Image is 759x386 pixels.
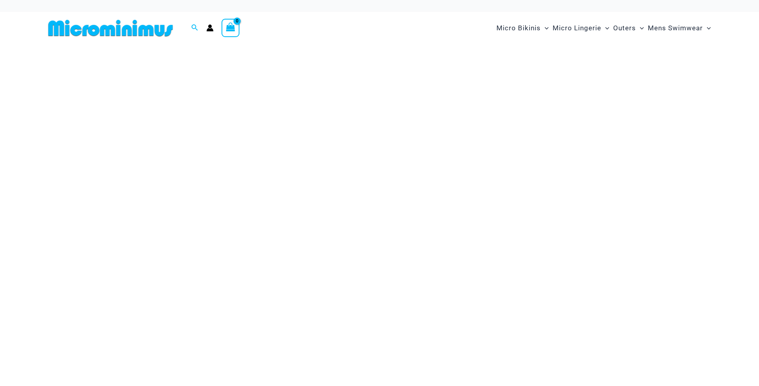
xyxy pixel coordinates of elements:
[541,18,549,38] span: Menu Toggle
[191,23,198,33] a: Search icon link
[222,19,240,37] a: View Shopping Cart, empty
[551,16,611,40] a: Micro LingerieMenu ToggleMenu Toggle
[206,24,214,32] a: Account icon link
[613,18,636,38] span: Outers
[611,16,646,40] a: OutersMenu ToggleMenu Toggle
[646,16,713,40] a: Mens SwimwearMenu ToggleMenu Toggle
[493,15,714,41] nav: Site Navigation
[636,18,644,38] span: Menu Toggle
[494,16,551,40] a: Micro BikinisMenu ToggleMenu Toggle
[496,18,541,38] span: Micro Bikinis
[601,18,609,38] span: Menu Toggle
[45,19,176,37] img: MM SHOP LOGO FLAT
[648,18,703,38] span: Mens Swimwear
[553,18,601,38] span: Micro Lingerie
[703,18,711,38] span: Menu Toggle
